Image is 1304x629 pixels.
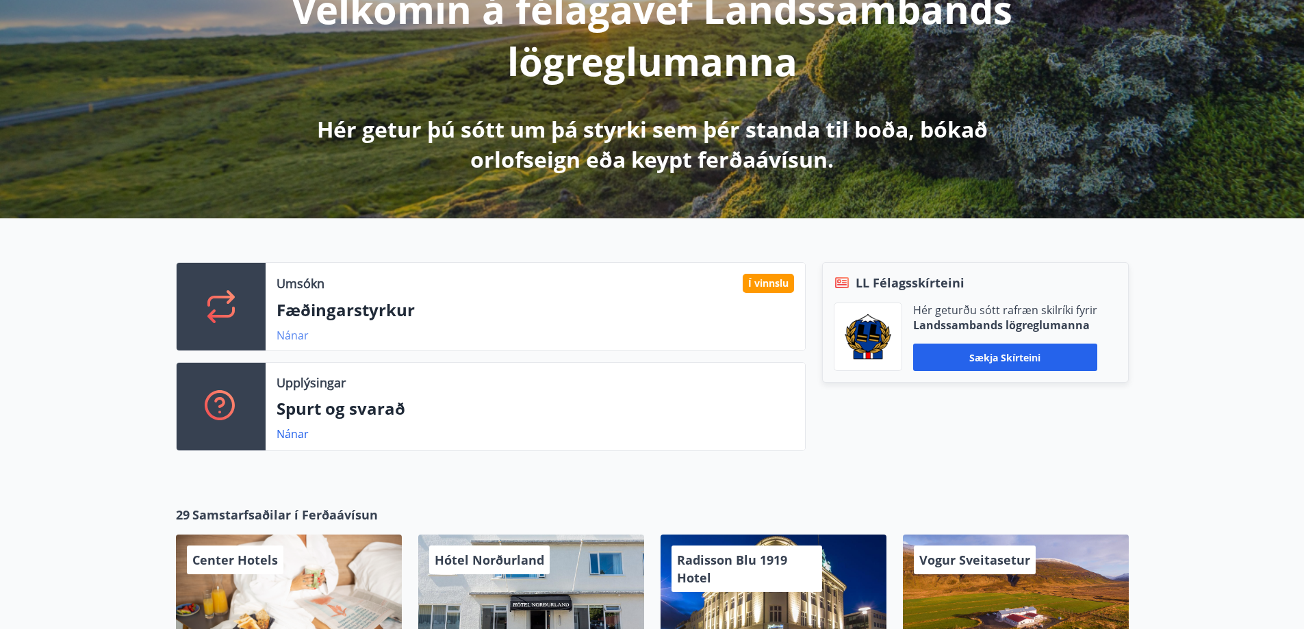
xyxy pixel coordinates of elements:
[856,274,964,292] span: LL Félagsskírteini
[913,318,1097,333] p: Landssambands lögreglumanna
[192,506,378,524] span: Samstarfsaðilar í Ferðaávísun
[919,552,1030,568] span: Vogur Sveitasetur
[743,274,794,293] div: Í vinnslu
[277,426,309,441] a: Nánar
[277,298,794,322] p: Fæðingarstyrkur
[277,397,794,420] p: Spurt og svarað
[277,374,346,391] p: Upplýsingar
[192,552,278,568] span: Center Hotels
[277,328,309,343] a: Nánar
[845,314,891,359] img: 1cqKbADZNYZ4wXUG0EC2JmCwhQh0Y6EN22Kw4FTY.png
[291,114,1014,175] p: Hér getur þú sótt um þá styrki sem þér standa til boða, bókað orlofseign eða keypt ferðaávísun.
[677,552,787,586] span: Radisson Blu 1919 Hotel
[913,344,1097,371] button: Sækja skírteini
[913,303,1097,318] p: Hér geturðu sótt rafræn skilríki fyrir
[176,506,190,524] span: 29
[435,552,544,568] span: Hótel Norðurland
[277,274,324,292] p: Umsókn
